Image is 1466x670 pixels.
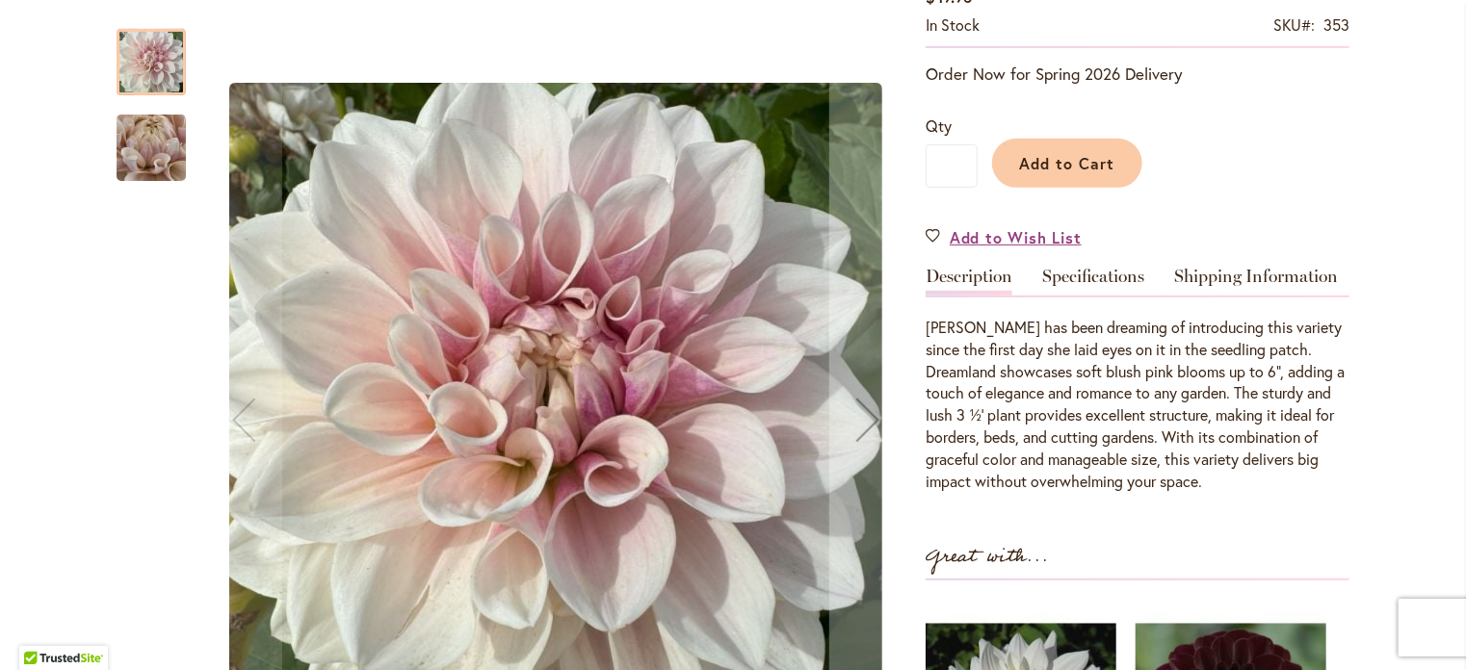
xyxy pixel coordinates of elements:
p: [PERSON_NAME] has been dreaming of introducing this variety since the first day she laid eyes on ... [926,317,1349,493]
a: Description [926,268,1012,296]
div: DREAMLAND [117,10,205,95]
strong: Great with... [926,541,1049,573]
a: Specifications [1042,268,1144,296]
iframe: Launch Accessibility Center [14,602,68,656]
p: Order Now for Spring 2026 Delivery [926,63,1349,86]
span: Qty [926,116,952,136]
span: Add to Cart [1020,153,1115,173]
div: 353 [1323,14,1349,37]
a: Add to Wish List [926,226,1082,248]
div: Availability [926,14,980,37]
button: Add to Cart [992,139,1142,188]
span: Add to Wish List [950,226,1082,248]
div: DREAMLAND [117,95,186,181]
img: DREAMLAND [82,96,221,200]
a: Shipping Information [1174,268,1338,296]
span: In stock [926,14,980,35]
div: Detailed Product Info [926,268,1349,493]
strong: SKU [1273,14,1315,35]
